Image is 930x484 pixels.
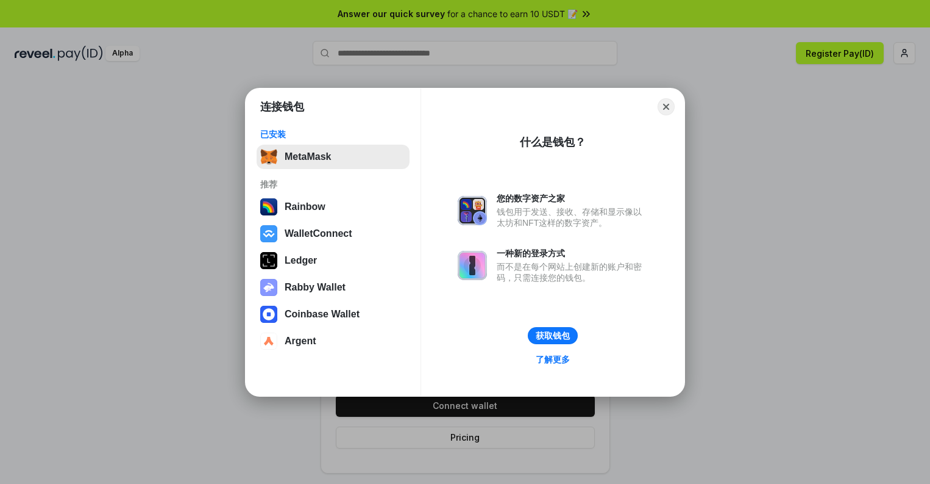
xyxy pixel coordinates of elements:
div: 钱包用于发送、接收、存储和显示像以太坊和NFT这样的数字资产。 [497,206,648,228]
img: svg+xml,%3Csvg%20width%3D%2228%22%20height%3D%2228%22%20viewBox%3D%220%200%2028%2028%22%20fill%3D... [260,306,277,323]
img: svg+xml,%3Csvg%20width%3D%22120%22%20height%3D%22120%22%20viewBox%3D%220%200%20120%20120%22%20fil... [260,198,277,215]
div: Rabby Wallet [285,282,346,293]
button: Rainbow [257,195,410,219]
div: 推荐 [260,179,406,190]
button: Coinbase Wallet [257,302,410,327]
button: WalletConnect [257,222,410,246]
button: Rabby Wallet [257,275,410,300]
div: Ledger [285,255,317,266]
div: 已安装 [260,129,406,140]
div: 一种新的登录方式 [497,248,648,259]
button: MetaMask [257,145,410,169]
img: svg+xml,%3Csvg%20xmlns%3D%22http%3A%2F%2Fwww.w3.org%2F2000%2Fsvg%22%20width%3D%2228%22%20height%3... [260,252,277,269]
img: svg+xml,%3Csvg%20width%3D%2228%22%20height%3D%2228%22%20viewBox%3D%220%200%2028%2028%22%20fill%3D... [260,225,277,242]
img: svg+xml,%3Csvg%20fill%3D%22none%22%20height%3D%2233%22%20viewBox%3D%220%200%2035%2033%22%20width%... [260,148,277,165]
button: Ledger [257,248,410,273]
div: 您的数字资产之家 [497,193,648,204]
img: svg+xml,%3Csvg%20xmlns%3D%22http%3A%2F%2Fwww.w3.org%2F2000%2Fsvg%22%20fill%3D%22none%22%20viewBox... [458,196,487,225]
div: 什么是钱包？ [520,135,586,150]
div: MetaMask [285,151,331,162]
div: Argent [285,336,316,347]
img: svg+xml,%3Csvg%20width%3D%2228%22%20height%3D%2228%22%20viewBox%3D%220%200%2028%2028%22%20fill%3D... [260,333,277,350]
div: WalletConnect [285,228,352,239]
img: svg+xml,%3Csvg%20xmlns%3D%22http%3A%2F%2Fwww.w3.org%2F2000%2Fsvg%22%20fill%3D%22none%22%20viewBox... [458,251,487,280]
h1: 连接钱包 [260,99,304,114]
div: 而不是在每个网站上创建新的账户和密码，只需连接您的钱包。 [497,261,648,283]
div: Coinbase Wallet [285,309,360,320]
button: 获取钱包 [528,327,578,344]
div: Rainbow [285,201,325,212]
div: 了解更多 [536,354,570,365]
div: 获取钱包 [536,330,570,341]
button: Close [658,98,675,115]
img: svg+xml,%3Csvg%20xmlns%3D%22http%3A%2F%2Fwww.w3.org%2F2000%2Fsvg%22%20fill%3D%22none%22%20viewBox... [260,279,277,296]
button: Argent [257,329,410,353]
a: 了解更多 [528,352,577,367]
